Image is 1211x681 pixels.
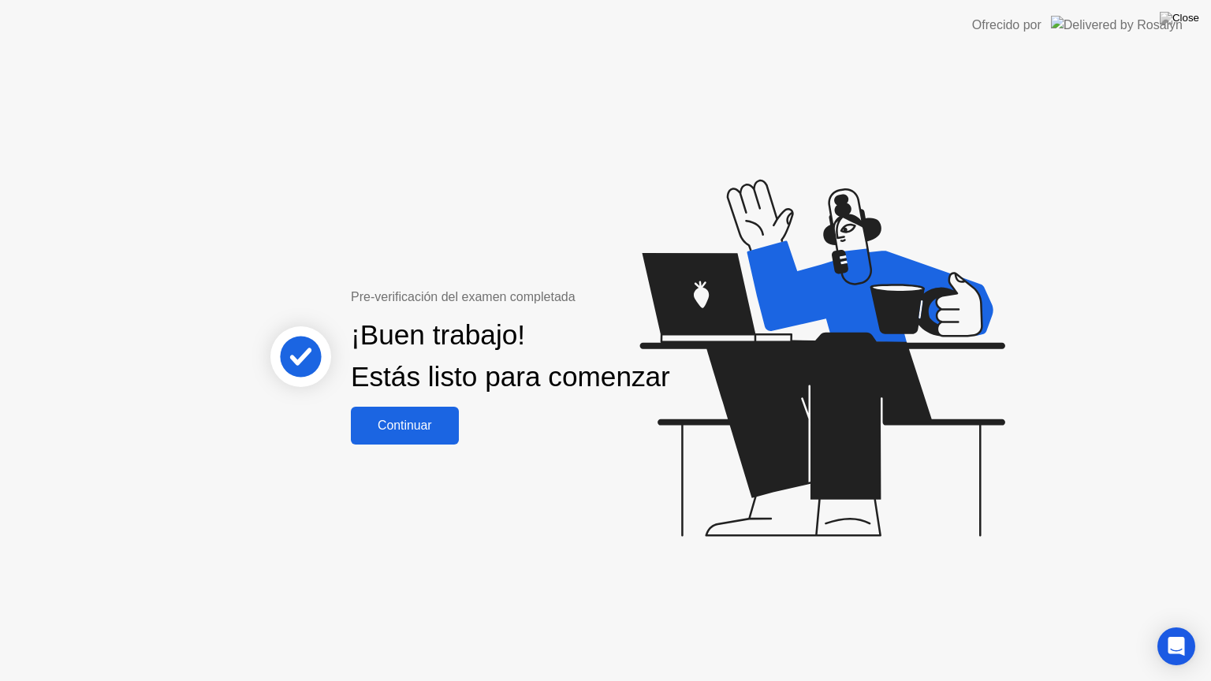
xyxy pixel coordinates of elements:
button: Continuar [351,407,459,445]
img: Close [1160,12,1199,24]
div: Continuar [356,419,454,433]
div: Ofrecido por [972,16,1041,35]
div: Pre-verificación del examen completada [351,288,676,307]
img: Delivered by Rosalyn [1051,16,1183,34]
div: ¡Buen trabajo! Estás listo para comenzar [351,314,670,398]
div: Open Intercom Messenger [1157,627,1195,665]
